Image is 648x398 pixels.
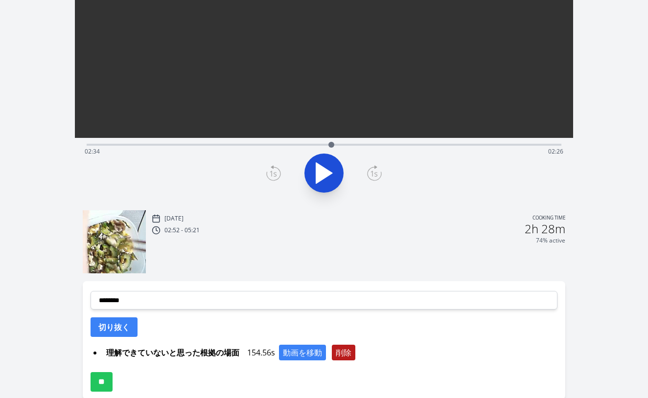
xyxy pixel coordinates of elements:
span: 02:34 [85,147,100,155]
p: [DATE] [164,215,184,222]
span: 02:26 [548,147,563,155]
p: 74% active [536,237,565,244]
div: 154.56s [102,345,557,360]
p: 02:52 - 05:21 [164,226,200,234]
span: 理解できていないと思った根拠の場面 [102,345,243,360]
button: 削除 [332,345,355,360]
button: 動画を移動 [279,345,326,360]
img: 250903175320_thumb.jpeg [83,210,146,273]
p: Cooking time [532,214,565,223]
button: 切り抜く [91,317,138,337]
h2: 2h 28m [525,223,565,235]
